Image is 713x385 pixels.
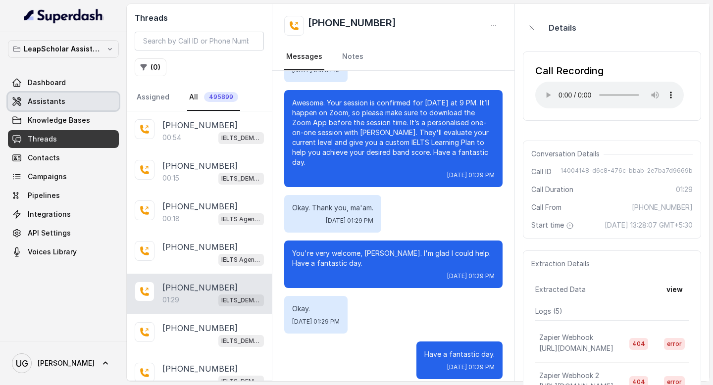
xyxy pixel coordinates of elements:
[162,119,238,131] p: [PHONE_NUMBER]
[28,228,71,238] span: API Settings
[162,200,238,212] p: [PHONE_NUMBER]
[162,160,238,172] p: [PHONE_NUMBER]
[8,168,119,186] a: Campaigns
[221,295,261,305] p: IELTS_DEMO_gk (agent 1)
[162,363,238,375] p: [PHONE_NUMBER]
[8,130,119,148] a: Threads
[664,338,685,350] span: error
[162,295,179,305] p: 01:29
[8,111,119,129] a: Knowledge Bases
[340,44,365,70] a: Notes
[8,224,119,242] a: API Settings
[162,322,238,334] p: [PHONE_NUMBER]
[531,202,561,212] span: Call From
[187,84,240,111] a: All495899
[162,214,180,224] p: 00:18
[221,174,261,184] p: IELTS_DEMO_gk (agent 1)
[292,318,340,326] span: [DATE] 01:29 PM
[135,84,264,111] nav: Tabs
[135,12,264,24] h2: Threads
[8,187,119,204] a: Pipelines
[531,149,604,159] span: Conversation Details
[531,167,552,177] span: Call ID
[28,247,77,257] span: Voices Library
[535,82,684,108] audio: Your browser does not support the audio element.
[162,282,238,293] p: [PHONE_NUMBER]
[326,217,373,225] span: [DATE] 01:29 PM
[292,203,373,213] p: Okay. Thank you, ma'am.
[28,209,71,219] span: Integrations
[16,358,28,369] text: UG
[539,371,599,381] p: Zapier Webhook 2
[676,185,693,194] span: 01:29
[135,32,264,50] input: Search by Call ID or Phone Number
[292,248,495,268] p: You're very welcome, [PERSON_NAME]. I'm glad I could help. Have a fantastic day.
[8,243,119,261] a: Voices Library
[284,44,503,70] nav: Tabs
[308,16,396,36] h2: [PHONE_NUMBER]
[24,43,103,55] p: LeapScholar Assistant
[162,173,179,183] p: 00:15
[424,349,495,359] p: Have a fantastic day.
[162,133,181,143] p: 00:54
[447,272,495,280] span: [DATE] 01:29 PM
[135,84,171,111] a: Assigned
[135,58,166,76] button: (0)
[8,40,119,58] button: LeapScholar Assistant
[535,285,586,294] span: Extracted Data
[539,333,593,342] p: Zapier Webhook
[221,336,261,346] p: IELTS_DEMO_gk (agent 1)
[531,185,573,194] span: Call Duration
[535,64,684,78] div: Call Recording
[221,255,261,265] p: IELTS Agent 2
[24,8,103,24] img: light.svg
[162,241,238,253] p: [PHONE_NUMBER]
[539,344,613,352] span: [URL][DOMAIN_NAME]
[38,358,95,368] span: [PERSON_NAME]
[8,205,119,223] a: Integrations
[535,306,689,316] p: Logs ( 5 )
[28,96,65,106] span: Assistants
[28,134,57,144] span: Threads
[292,304,340,314] p: Okay.
[204,92,238,102] span: 495899
[221,133,261,143] p: IELTS_DEMO_gk (agent 1)
[549,22,576,34] p: Details
[605,220,693,230] span: [DATE] 13:28:07 GMT+5:30
[560,167,693,177] span: 14004148-d6c8-476c-bbab-2e7ba7d9669b
[28,153,60,163] span: Contacts
[8,349,119,377] a: [PERSON_NAME]
[447,171,495,179] span: [DATE] 01:29 PM
[8,74,119,92] a: Dashboard
[629,338,648,350] span: 404
[28,78,66,88] span: Dashboard
[632,202,693,212] span: [PHONE_NUMBER]
[292,98,495,167] p: Awesome. Your session is confirmed for [DATE] at 9 PM. It’ll happen on Zoom, so please make sure ...
[28,191,60,200] span: Pipelines
[28,115,90,125] span: Knowledge Bases
[284,44,324,70] a: Messages
[661,281,689,298] button: view
[8,149,119,167] a: Contacts
[221,214,261,224] p: IELTS Agent 2
[531,259,594,269] span: Extraction Details
[531,220,576,230] span: Start time
[447,363,495,371] span: [DATE] 01:29 PM
[8,93,119,110] a: Assistants
[28,172,67,182] span: Campaigns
